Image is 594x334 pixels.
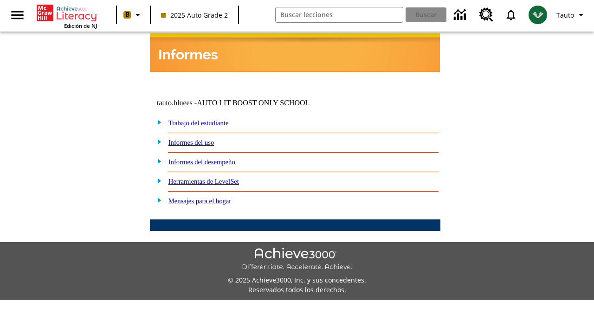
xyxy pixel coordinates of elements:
td: tauto.bluees - [157,99,328,107]
span: B [125,9,129,20]
img: plus.gif [152,157,162,165]
nobr: AUTO LIT BOOST ONLY SCHOOL [197,99,310,107]
img: plus.gif [152,137,162,146]
input: Buscar campo [276,7,403,22]
span: 2025 Auto Grade 2 [161,10,228,20]
a: Trabajo del estudiante [168,119,229,127]
button: Perfil/Configuración [553,6,590,23]
img: header [150,33,440,72]
img: plus.gif [152,196,162,204]
button: Abrir el menú lateral [4,1,31,29]
img: plus.gif [152,118,162,126]
span: Edición de NJ [64,22,97,29]
span: Tauto [556,10,574,20]
a: Informes del desempeño [168,158,235,166]
a: Notificaciones [499,3,523,27]
a: Herramientas de LevelSet [168,178,239,185]
img: plus.gif [152,176,162,185]
div: Portada [37,3,97,29]
button: Escoja un nuevo avatar [523,3,553,27]
a: Mensajes para el hogar [168,197,232,205]
a: Centro de recursos, Se abrirá en una pestaña nueva. [474,2,499,27]
a: Centro de información [448,2,474,28]
img: avatar image [529,6,547,24]
a: Informes del uso [168,139,214,146]
button: Boost El color de la clase es anaranjado claro. Cambiar el color de la clase. [120,6,147,23]
img: Achieve3000 Differentiate Accelerate Achieve [242,248,352,271]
